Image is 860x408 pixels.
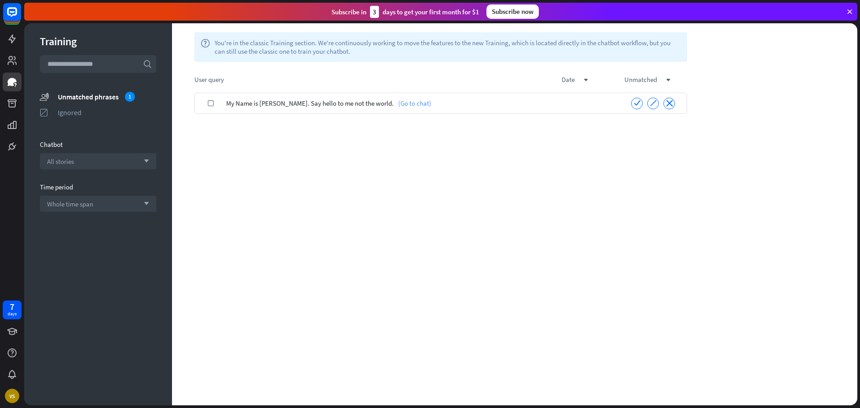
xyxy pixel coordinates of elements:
[584,78,588,82] i: down
[370,6,379,18] div: 3
[634,99,641,106] i: check
[40,92,49,101] i: unmatched_phrases
[139,159,149,164] i: arrow_down
[10,303,14,311] div: 7
[624,75,687,84] div: unmatched
[562,75,624,84] div: date
[125,92,135,102] div: 1
[666,100,673,107] i: close
[226,93,394,114] span: My Name is [PERSON_NAME]. Say hello to me not the world.
[486,4,539,19] div: Subscribe now
[3,301,21,319] a: 7 days
[47,157,74,166] span: All stories
[40,140,156,149] div: Chatbot
[143,60,152,69] i: search
[7,4,34,30] button: Open LiveChat chat widget
[194,75,562,84] div: User query
[215,39,681,56] span: You're in the classic Training section. We're continuously working to move the features to the ne...
[666,78,671,82] i: down
[394,93,431,114] a: (Go to chat)
[201,39,210,56] i: help
[40,108,49,117] i: ignored
[58,92,156,102] div: Unmatched phrases
[650,100,657,107] i: ignore
[139,201,149,206] i: arrow_down
[58,108,156,117] div: Ignored
[40,183,156,191] div: Time period
[5,389,19,403] div: VS
[40,34,156,48] div: Training
[331,6,479,18] div: Subscribe in days to get your first month for $1
[47,200,93,208] span: Whole time span
[8,311,17,317] div: days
